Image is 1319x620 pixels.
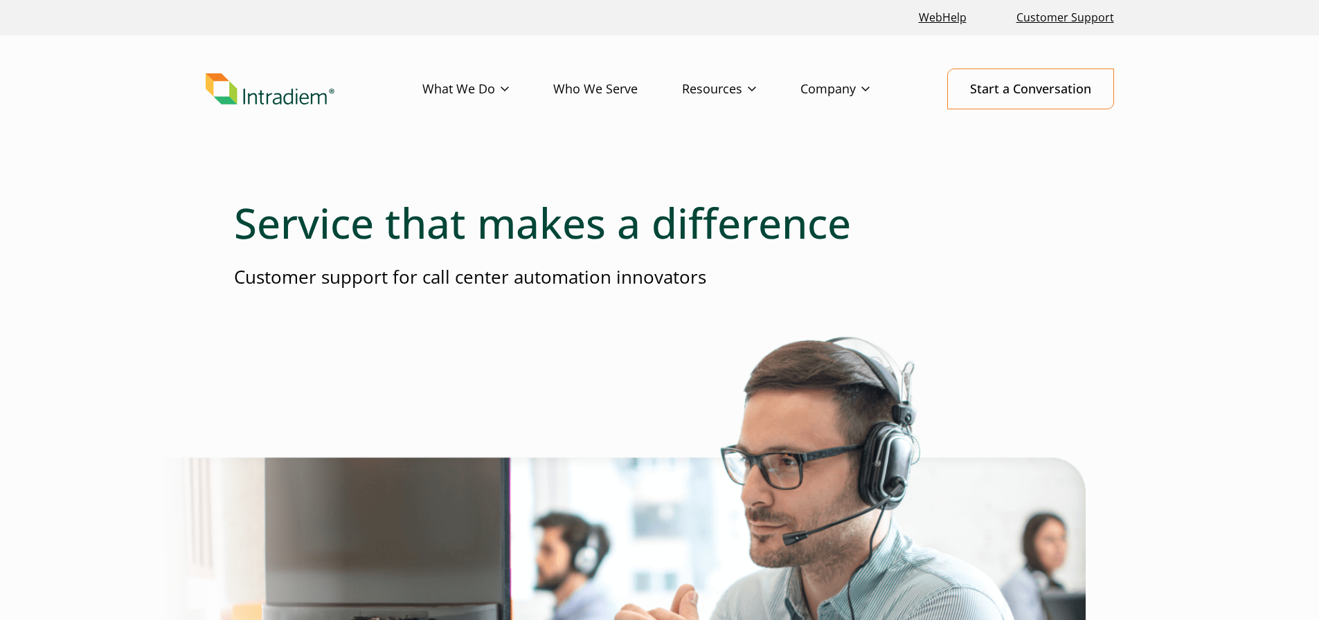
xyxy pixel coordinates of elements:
[206,73,334,105] img: Intradiem
[1011,3,1120,33] a: Customer Support
[553,69,682,109] a: Who We Serve
[234,198,1086,248] h1: Service that makes a difference
[800,69,914,109] a: Company
[422,69,553,109] a: What We Do
[234,264,1086,290] p: Customer support for call center automation innovators
[913,3,972,33] a: Link opens in a new window
[682,69,800,109] a: Resources
[206,73,422,105] a: Link to homepage of Intradiem
[947,69,1114,109] a: Start a Conversation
